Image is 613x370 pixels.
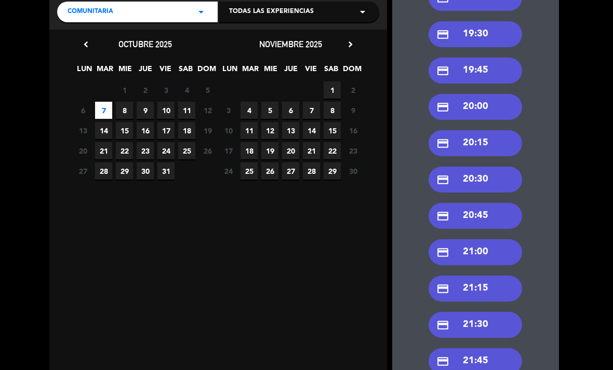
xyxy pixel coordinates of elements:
span: 14 [303,122,320,139]
div: 21:30 [429,312,522,338]
span: 11 [241,122,258,139]
i: chevron_right [345,39,356,50]
span: LUN [221,63,238,80]
span: 29 [324,162,341,180]
span: Todas las experiencias [229,7,314,17]
span: 16 [137,122,154,139]
span: 25 [241,162,258,180]
span: 21 [303,142,320,159]
span: 18 [178,122,195,139]
span: noviembre 2025 [259,39,322,49]
span: 23 [344,142,362,159]
span: 5 [261,102,278,119]
div: 20:30 [429,167,522,193]
span: MAR [242,63,259,80]
i: credit_card [436,173,449,186]
span: 17 [157,122,175,139]
div: 19:30 [429,21,522,47]
div: 20:00 [429,94,522,120]
span: 22 [116,142,133,159]
span: 25 [178,142,195,159]
span: 23 [137,142,154,159]
i: arrow_drop_down [356,6,369,18]
span: 26 [199,142,216,159]
i: credit_card [436,210,449,223]
span: 7 [303,102,320,119]
span: 13 [74,122,91,139]
span: 30 [344,162,362,180]
div: 21:15 [429,276,522,302]
span: DOM [197,63,215,80]
span: 22 [324,142,341,159]
i: credit_card [436,137,449,150]
span: 30 [137,162,154,180]
span: 20 [282,142,299,159]
div: 20:15 [429,130,522,156]
span: 1 [324,81,341,99]
span: MAR [96,63,113,80]
span: 27 [282,162,299,180]
span: 9 [137,102,154,119]
span: 11 [178,102,195,119]
span: DOM [343,63,360,80]
span: 3 [220,102,237,119]
span: 6 [74,102,91,119]
span: 29 [116,162,133,180]
span: 12 [199,102,216,119]
span: 28 [95,162,112,180]
span: MIE [116,63,134,80]
span: 26 [261,162,278,180]
i: credit_card [436,355,449,368]
span: 8 [116,102,133,119]
span: 13 [282,122,299,139]
span: 16 [344,122,362,139]
span: VIE [157,63,174,80]
span: 6 [282,102,299,119]
i: credit_card [436,28,449,41]
span: VIE [302,63,319,80]
span: SAB [177,63,194,80]
span: 24 [157,142,175,159]
i: credit_card [436,282,449,295]
span: JUE [137,63,154,80]
span: 4 [241,102,258,119]
span: 2 [137,81,154,99]
span: 21 [95,142,112,159]
span: 7 [95,102,112,119]
span: 10 [220,122,237,139]
span: 12 [261,122,278,139]
i: arrow_drop_down [195,6,207,18]
span: 17 [220,142,237,159]
span: octubre 2025 [118,39,172,49]
span: 4 [178,81,195,99]
span: 19 [261,142,278,159]
span: 8 [324,102,341,119]
i: credit_card [436,319,449,332]
span: 2 [344,81,362,99]
span: 19 [199,122,216,139]
i: credit_card [436,246,449,259]
span: 31 [157,162,175,180]
div: 19:45 [429,58,522,84]
span: SAB [323,63,340,80]
span: 1 [116,81,133,99]
span: 15 [324,122,341,139]
span: 20 [74,142,91,159]
span: COMUNITARIA [68,7,113,17]
i: credit_card [436,64,449,77]
i: credit_card [436,101,449,114]
span: 14 [95,122,112,139]
span: 9 [344,102,362,119]
span: 28 [303,162,320,180]
span: 3 [157,81,175,99]
span: MIE [262,63,279,80]
span: LUN [76,63,93,80]
span: 10 [157,102,175,119]
div: 21:00 [429,239,522,265]
i: chevron_left [81,39,91,50]
span: 24 [220,162,237,180]
span: 27 [74,162,91,180]
span: JUE [282,63,299,80]
span: 18 [241,142,258,159]
span: 15 [116,122,133,139]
